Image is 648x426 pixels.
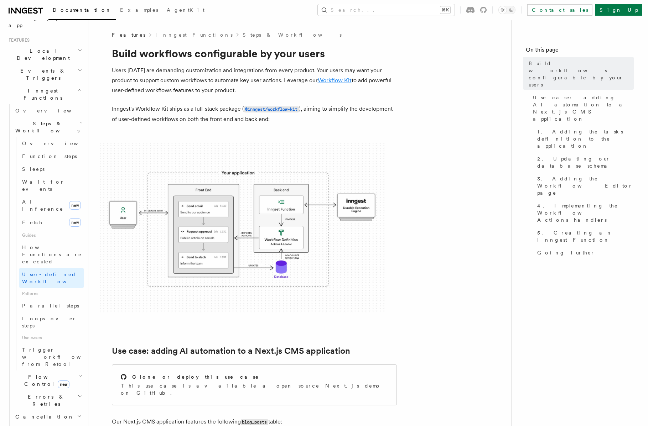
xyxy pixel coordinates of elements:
[53,7,112,13] span: Documentation
[19,332,84,343] span: Use cases
[112,346,350,356] a: Use case: adding AI automation to a Next.js CMS application
[19,175,84,195] a: Wait for events
[537,155,634,169] span: 2. Updating our database schema
[534,199,634,226] a: 4. Implementing the Workflow Actions handlers
[22,303,79,309] span: Parallel steps
[19,163,84,175] a: Sleeps
[440,6,450,14] kbd: ⌘K
[112,364,397,405] a: Clone or deploy this use caseThis use case is available a open-source Next.js demo on GitHub.
[12,137,84,370] div: Steps & Workflows
[244,105,299,112] a: @inngest/workflow-kit
[6,67,78,81] span: Events & Triggers
[12,413,74,420] span: Cancellation
[6,44,84,64] button: Local Development
[533,94,634,122] span: Use case: adding AI automation to a Next.js CMS application
[58,380,69,388] span: new
[534,226,634,246] a: 5. Creating an Inngest Function
[112,65,397,95] p: Users [DATE] are demanding customization and integrations from every product. Your users may want...
[19,195,84,215] a: AI Inferencenew
[12,370,84,390] button: Flow Controlnew
[19,299,84,312] a: Parallel steps
[22,179,64,192] span: Wait for events
[155,31,233,38] a: Inngest Functions
[534,152,634,172] a: 2. Updating our database schema
[132,373,259,380] h2: Clone or deploy this use case
[12,390,84,410] button: Errors & Retries
[530,91,634,125] a: Use case: adding AI automation to a Next.js CMS application
[6,37,30,43] span: Features
[19,343,84,370] a: Trigger workflows from Retool
[318,77,352,84] a: Workflow Kit
[69,218,81,227] span: new
[19,268,84,288] a: User-defined Workflows
[22,347,100,367] span: Trigger workflows from Retool
[12,120,79,134] span: Steps & Workflows
[534,172,634,199] a: 3. Adding the Workflow Editor page
[22,166,45,172] span: Sleeps
[595,4,642,16] a: Sign Up
[19,230,84,241] span: Guides
[6,84,84,104] button: Inngest Functions
[15,108,89,114] span: Overview
[498,6,515,14] button: Toggle dark mode
[527,4,592,16] a: Contact sales
[244,106,299,112] code: @inngest/workflow-kit
[6,47,78,62] span: Local Development
[48,2,116,20] a: Documentation
[529,60,634,88] span: Build workflows configurable by your users
[526,46,634,57] h4: On this page
[19,137,84,150] a: Overview
[22,220,43,225] span: Fetch
[537,202,634,223] span: 4. Implementing the Workflow Actions handlers
[12,104,84,117] a: Overview
[534,125,634,152] a: 1. Adding the tasks definition to the application
[120,7,158,13] span: Examples
[22,199,63,212] span: AI Inference
[121,382,388,396] p: This use case is available a open-source Next.js demo on GitHub.
[526,57,634,91] a: Build workflows configurable by your users
[243,31,342,38] a: Steps & Workflows
[6,87,77,101] span: Inngest Functions
[22,272,86,284] span: User-defined Workflows
[167,7,204,13] span: AgentKit
[112,47,397,60] h1: Build workflows configurable by your users
[19,312,84,332] a: Loops over steps
[537,175,634,196] span: 3. Adding the Workflow Editor page
[534,246,634,259] a: Going further
[22,153,77,159] span: Function steps
[69,201,81,210] span: new
[22,244,82,264] span: How Functions are executed
[537,128,634,149] span: 1. Adding the tasks definition to the application
[318,4,455,16] button: Search...⌘K
[241,419,268,425] code: blog_posts
[12,117,84,137] button: Steps & Workflows
[6,12,84,32] a: Setting up your app
[12,393,77,407] span: Errors & Retries
[12,410,84,423] button: Cancellation
[19,241,84,268] a: How Functions are executed
[19,215,84,230] a: Fetchnew
[12,373,78,388] span: Flow Control
[19,150,84,163] a: Function steps
[112,104,397,124] p: Inngest's Workflow Kit ships as a full-stack package ( ), aiming to simplify the development of u...
[22,316,77,328] span: Loops over steps
[162,2,209,19] a: AgentKit
[116,2,162,19] a: Examples
[22,141,95,146] span: Overview
[112,31,145,38] span: Features
[100,143,385,313] img: The Workflow Kit provides a Workflow Engine to compose workflow actions on the back end and a set...
[537,249,595,256] span: Going further
[19,288,84,299] span: Patterns
[537,229,634,243] span: 5. Creating an Inngest Function
[6,64,84,84] button: Events & Triggers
